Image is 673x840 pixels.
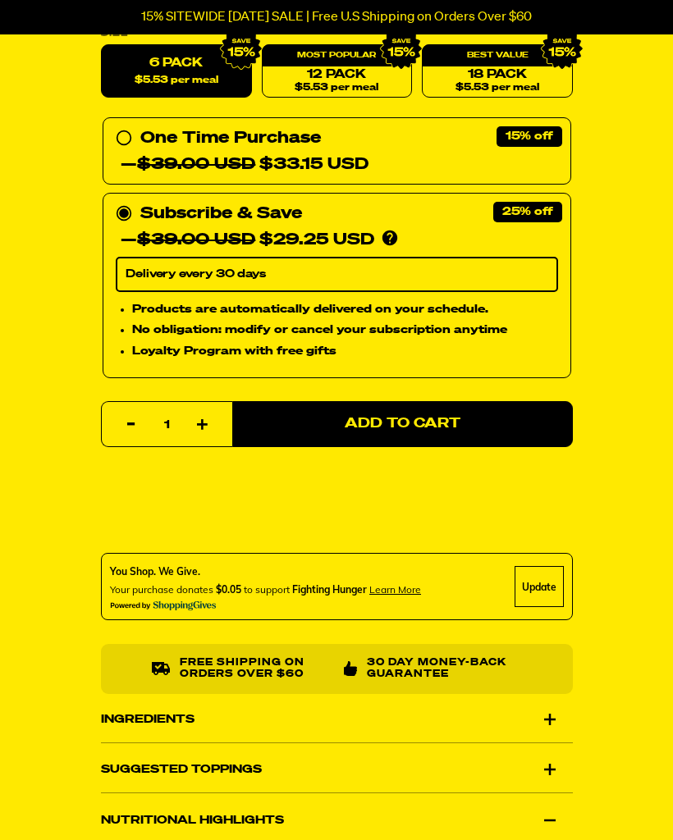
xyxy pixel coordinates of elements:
span: $5.53 per meal [134,75,217,86]
div: Update Cause Button [515,566,564,607]
img: IMG_9632.png [540,28,583,71]
div: You Shop. We Give. [110,564,421,579]
a: 18 Pack$5.53 per meal [422,45,573,98]
div: — $29.25 USD [121,227,374,253]
li: Products are automatically delivered on your schedule. [132,300,558,318]
button: Add to Cart [232,401,573,447]
a: 12 Pack$5.53 per meal [261,45,412,98]
p: 30 Day Money-Back Guarantee [366,657,521,681]
input: quantity [112,402,222,448]
img: Powered By ShoppingGives [110,600,217,611]
span: $5.53 per meal [295,83,378,94]
span: $5.53 per meal [456,83,539,94]
span: $0.05 [216,583,241,596]
p: Free shipping on orders over $60 [180,657,330,681]
span: Your purchase donates [110,583,213,596]
div: One Time Purchase [116,126,558,178]
span: Fighting Hunger [292,583,367,596]
span: Add to Cart [345,418,460,431]
span: Learn more about donating [369,583,421,596]
img: IMG_9632.png [219,28,262,71]
img: IMG_9632.png [380,28,423,71]
li: No obligation: modify or cancel your subscription anytime [132,322,558,340]
li: Loyalty Program with free gifts [132,343,558,361]
del: $39.00 USD [137,232,255,249]
label: 6 Pack [101,45,252,98]
div: Suggested Toppings [101,746,573,792]
div: Subscribe & Save [140,201,302,227]
div: — $33.15 USD [121,152,369,178]
select: Subscribe & Save —$39.00 USD$29.25 USD Products are automatically delivered on your schedule. No ... [116,258,558,292]
div: Ingredients [101,696,573,742]
span: to support [244,583,290,596]
del: $39.00 USD [137,157,255,173]
p: 15% SITEWIDE [DATE] SALE | Free U.S Shipping on Orders Over $60 [141,10,532,25]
